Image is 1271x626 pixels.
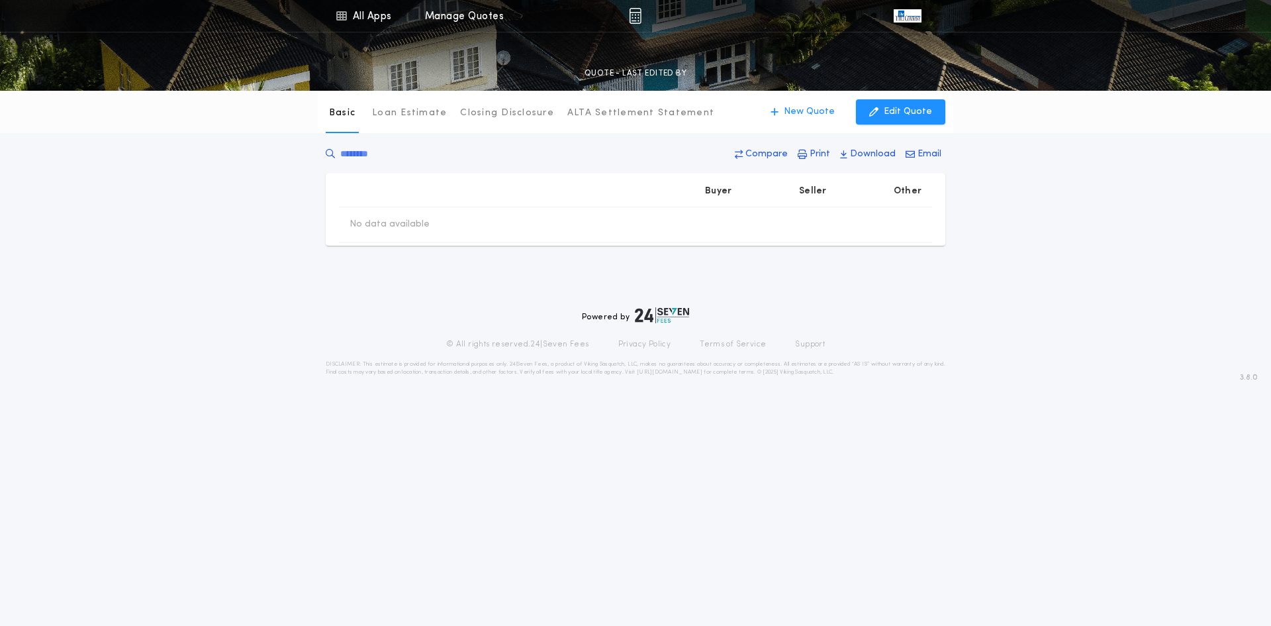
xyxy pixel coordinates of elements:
button: Email [902,142,945,166]
p: Other [894,185,921,198]
p: Compare [745,148,788,161]
button: Download [836,142,900,166]
img: img [629,8,641,24]
p: Edit Quote [884,105,932,119]
button: Compare [731,142,792,166]
a: [URL][DOMAIN_NAME] [637,370,702,375]
p: Email [918,148,941,161]
p: Basic [329,107,355,120]
div: Powered by [582,307,689,323]
img: logo [635,307,689,323]
span: 3.8.0 [1240,372,1258,384]
p: New Quote [784,105,835,119]
button: New Quote [757,99,848,125]
button: Edit Quote [856,99,945,125]
p: Download [850,148,896,161]
p: Seller [799,185,827,198]
td: No data available [339,207,440,242]
p: Print [810,148,830,161]
a: Terms of Service [700,339,766,350]
a: Privacy Policy [618,339,671,350]
a: Support [795,339,825,350]
button: Print [794,142,834,166]
p: ALTA Settlement Statement [567,107,714,120]
p: DISCLAIMER: This estimate is provided for informational purposes only. 24|Seven Fees, a product o... [326,360,945,376]
p: QUOTE - LAST EDITED BY [585,67,686,80]
p: Loan Estimate [372,107,447,120]
p: Closing Disclosure [460,107,554,120]
p: Buyer [705,185,731,198]
p: © All rights reserved. 24|Seven Fees [446,339,589,350]
img: vs-icon [894,9,921,23]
